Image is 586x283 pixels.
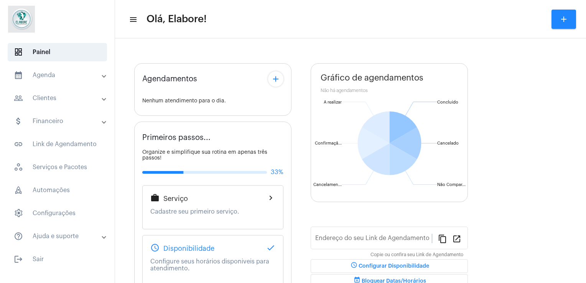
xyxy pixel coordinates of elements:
mat-expansion-panel-header: sidenav iconClientes [5,89,115,107]
span: sidenav icon [14,209,23,218]
text: Confirmaçã... [315,141,342,146]
mat-icon: content_copy [438,234,447,243]
span: Automações [8,181,107,199]
mat-icon: work [150,193,160,202]
mat-icon: sidenav icon [14,71,23,80]
mat-panel-title: Ajuda e suporte [14,232,102,241]
mat-panel-title: Agenda [14,71,102,80]
mat-expansion-panel-header: sidenav iconAjuda e suporte [5,227,115,245]
mat-icon: open_in_new [452,234,461,243]
mat-icon: add [559,15,568,24]
mat-icon: sidenav icon [14,232,23,241]
mat-expansion-panel-header: sidenav iconFinanceiro [5,112,115,130]
span: 33% [271,169,283,176]
span: Agendamentos [142,75,197,83]
mat-panel-title: Clientes [14,94,102,103]
span: Link de Agendamento [8,135,107,153]
span: Configurar Disponibilidade [349,263,429,269]
mat-icon: schedule [150,243,160,252]
span: sidenav icon [14,48,23,57]
span: sidenav icon [14,186,23,195]
mat-panel-title: Financeiro [14,117,102,126]
span: Serviços e Pacotes [8,158,107,176]
mat-icon: sidenav icon [14,94,23,103]
text: Cancelado [437,141,459,145]
text: A realizar [324,100,342,104]
img: 4c6856f8-84c7-1050-da6c-cc5081a5dbaf.jpg [6,4,37,35]
input: Link [315,236,432,243]
span: Serviço [163,195,188,202]
span: Configurações [8,204,107,222]
mat-icon: sidenav icon [129,15,137,24]
text: Cancelamen... [313,183,342,187]
mat-expansion-panel-header: sidenav iconAgenda [5,66,115,84]
span: Gráfico de agendamentos [321,73,423,82]
mat-hint: Copie ou confira seu Link de Agendamento [370,252,463,258]
div: Nenhum atendimento para o dia. [142,98,283,104]
mat-icon: sidenav icon [14,140,23,149]
p: Configure seus horários disponiveis para atendimento. [150,258,275,272]
span: Olá, Elabore! [146,13,207,25]
span: Disponibilidade [163,245,214,252]
mat-icon: add [271,74,280,84]
p: Cadastre seu primeiro serviço. [150,208,275,215]
mat-icon: schedule [349,262,359,271]
mat-icon: done [266,243,275,252]
span: Sair [8,250,107,268]
span: sidenav icon [14,163,23,172]
span: Primeiros passos... [142,133,211,142]
button: Configurar Disponibilidade [311,259,468,273]
text: Não Compar... [437,183,466,187]
span: Painel [8,43,107,61]
mat-icon: sidenav icon [14,255,23,264]
mat-icon: sidenav icon [14,117,23,126]
span: Organize e simplifique sua rotina em apenas três passos! [142,150,267,161]
text: Concluído [437,100,458,104]
mat-icon: chevron_right [266,193,275,202]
